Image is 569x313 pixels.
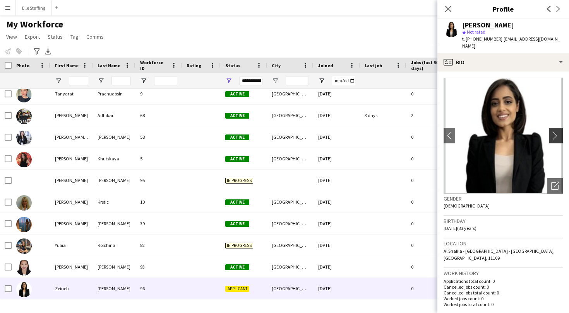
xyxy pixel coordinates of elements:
[16,238,32,254] img: Yuliia Kolchina
[93,105,135,126] div: Adhikari
[406,213,457,234] div: 0
[32,47,41,56] app-action-btn: Advanced filters
[16,63,29,68] span: Photo
[140,60,168,71] span: Workforce ID
[444,203,490,209] span: [DEMOGRAPHIC_DATA]
[444,218,563,225] h3: Birthday
[16,109,32,124] img: Tara Adhikari
[55,77,62,84] button: Open Filter Menu
[314,105,360,126] div: [DATE]
[267,278,314,299] div: [GEOGRAPHIC_DATA]
[406,170,457,191] div: 0
[406,191,457,213] div: 0
[43,47,53,56] app-action-btn: Export XLSX
[267,126,314,148] div: [GEOGRAPHIC_DATA]
[406,148,457,169] div: 0
[444,301,563,307] p: Worked jobs total count: 0
[135,126,182,148] div: 58
[225,286,249,292] span: Applicant
[332,76,355,85] input: Joined Filter Input
[467,29,485,35] span: Not rated
[462,36,560,49] span: | [EMAIL_ADDRESS][DOMAIN_NAME]
[93,191,135,213] div: Krstic
[444,290,563,296] p: Cancelled jobs total count: 0
[135,148,182,169] div: 5
[135,170,182,191] div: 95
[314,235,360,256] div: [DATE]
[135,83,182,104] div: 9
[462,36,502,42] span: t. [PHONE_NUMBER]
[406,83,457,104] div: 0
[50,235,93,256] div: Yuliia
[360,105,406,126] div: 3 days
[225,221,249,227] span: Active
[50,83,93,104] div: Tanyarat
[70,33,79,40] span: Tag
[16,260,32,276] img: Zarah Jane Vicente
[98,77,105,84] button: Open Filter Menu
[267,83,314,104] div: [GEOGRAPHIC_DATA]
[462,22,514,29] div: [PERSON_NAME]
[135,105,182,126] div: 68
[25,33,40,40] span: Export
[444,248,555,261] span: Al Shalila - [GEOGRAPHIC_DATA] - [GEOGRAPHIC_DATA], [GEOGRAPHIC_DATA], 11109
[444,270,563,277] h3: Work history
[98,63,120,68] span: Last Name
[318,63,333,68] span: Joined
[267,105,314,126] div: [GEOGRAPHIC_DATA]
[50,148,93,169] div: [PERSON_NAME]
[225,178,253,184] span: In progress
[444,78,563,194] img: Crew avatar or photo
[444,225,476,231] span: [DATE] (33 years)
[48,33,63,40] span: Status
[437,53,569,71] div: Bio
[93,256,135,277] div: [PERSON_NAME]
[135,256,182,277] div: 93
[444,278,563,284] p: Applications total count: 0
[314,191,360,213] div: [DATE]
[50,278,93,299] div: Zeineb
[6,33,17,40] span: View
[93,213,135,234] div: [PERSON_NAME]
[187,63,201,68] span: Rating
[135,191,182,213] div: 10
[272,77,279,84] button: Open Filter Menu
[225,63,240,68] span: Status
[67,32,82,42] a: Tag
[135,235,182,256] div: 82
[406,235,457,256] div: 0
[267,256,314,277] div: [GEOGRAPHIC_DATA]
[93,148,135,169] div: Khutskaya
[314,83,360,104] div: [DATE]
[225,91,249,97] span: Active
[314,278,360,299] div: [DATE]
[365,63,382,68] span: Last job
[135,213,182,234] div: 39
[16,152,32,167] img: Tatsiana Khutskaya
[22,32,43,42] a: Export
[406,256,457,277] div: 0
[86,33,104,40] span: Comms
[83,32,107,42] a: Comms
[93,235,135,256] div: Kolchina
[16,130,32,146] img: Tara Mae Santos
[93,126,135,148] div: [PERSON_NAME]
[16,217,32,232] img: Tracy Wang
[444,240,563,247] h3: Location
[406,126,457,148] div: 0
[225,77,232,84] button: Open Filter Menu
[16,87,32,102] img: Tanyarat Prachuabsin
[154,76,177,85] input: Workforce ID Filter Input
[225,134,249,140] span: Active
[225,264,249,270] span: Active
[3,32,20,42] a: View
[16,282,32,297] img: Zeineb Ben Mohamed
[314,170,360,191] div: [DATE]
[93,83,135,104] div: Prachuabsin
[411,60,443,71] span: Jobs (last 90 days)
[267,235,314,256] div: [GEOGRAPHIC_DATA]
[111,76,131,85] input: Last Name Filter Input
[318,77,325,84] button: Open Filter Menu
[406,278,457,299] div: 0
[437,4,569,14] h3: Profile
